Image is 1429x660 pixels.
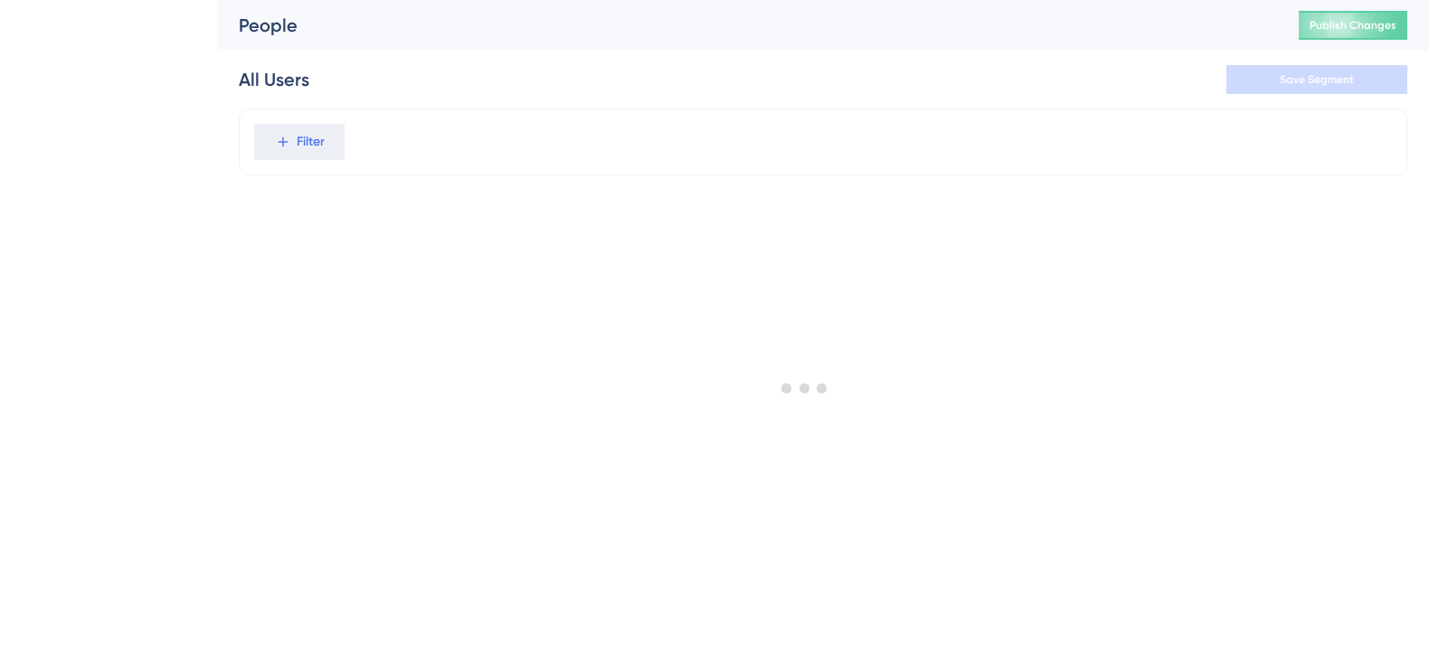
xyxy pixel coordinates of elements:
div: People [239,13,1254,38]
button: Save Segment [1226,65,1407,94]
button: Publish Changes [1299,11,1407,40]
span: Publish Changes [1310,18,1396,33]
div: All Users [239,67,309,92]
span: Save Segment [1280,72,1354,87]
